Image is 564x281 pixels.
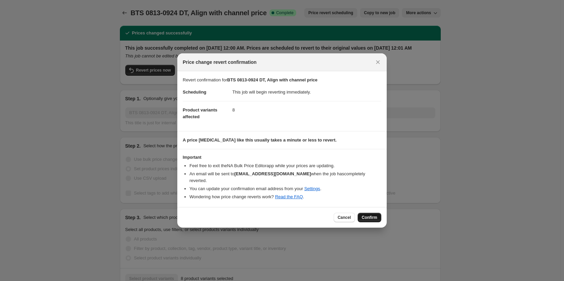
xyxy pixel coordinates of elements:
b: BTS 0813-0924 DT, Align with channel price [227,77,318,82]
a: Settings [304,186,320,191]
span: Scheduling [183,90,206,95]
b: A price [MEDICAL_DATA] like this usually takes a minute or less to revert. [183,137,337,143]
p: Revert confirmation for [183,77,381,83]
li: Feel free to exit the NA Bulk Price Editor app while your prices are updating. [189,162,381,169]
li: Wondering how price change reverts work? . [189,194,381,200]
span: Cancel [338,215,351,220]
li: You can update your confirmation email address from your . [189,185,381,192]
span: Confirm [362,215,377,220]
b: [EMAIL_ADDRESS][DOMAIN_NAME] [234,171,311,176]
dd: This job will begin reverting immediately. [232,83,381,101]
h3: Important [183,155,381,160]
button: Confirm [358,213,381,222]
dd: 8 [232,101,381,119]
a: Read the FAQ [275,194,303,199]
li: An email will be sent to when the job has completely reverted . [189,171,381,184]
span: Product variants affected [183,107,217,119]
span: Price change revert confirmation [183,59,257,66]
button: Cancel [334,213,355,222]
button: Close [373,57,383,67]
